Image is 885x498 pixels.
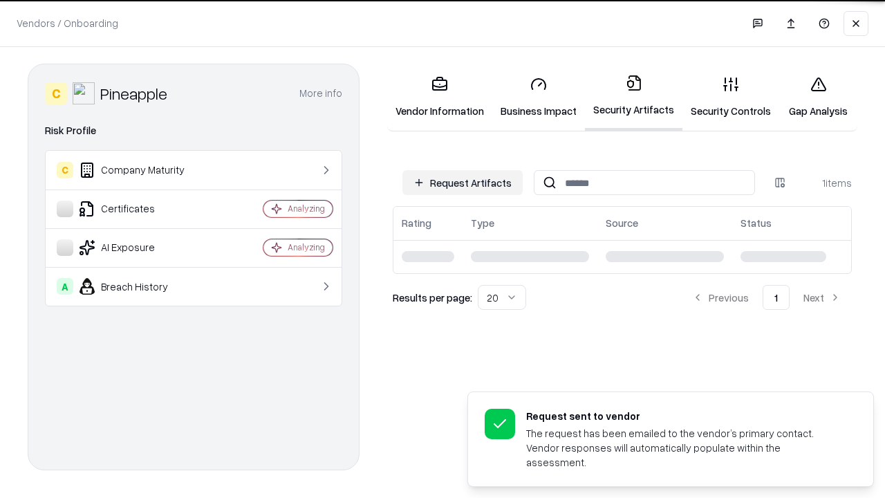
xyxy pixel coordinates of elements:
div: Analyzing [288,241,325,253]
a: Security Artifacts [585,64,682,131]
a: Security Controls [682,65,779,129]
p: Results per page: [393,290,472,305]
button: Request Artifacts [402,170,523,195]
div: 1 items [796,176,852,190]
div: A [57,278,73,295]
a: Business Impact [492,65,585,129]
div: C [45,82,67,104]
div: Pineapple [100,82,167,104]
div: Type [471,216,494,230]
div: Status [740,216,772,230]
div: Breach History [57,278,222,295]
a: Vendor Information [387,65,492,129]
div: AI Exposure [57,239,222,256]
nav: pagination [681,285,852,310]
button: More info [299,81,342,106]
div: Certificates [57,201,222,217]
button: 1 [763,285,790,310]
a: Gap Analysis [779,65,857,129]
div: Source [606,216,638,230]
div: Risk Profile [45,122,342,139]
img: Pineapple [73,82,95,104]
div: Company Maturity [57,162,222,178]
div: The request has been emailed to the vendor’s primary contact. Vendor responses will automatically... [526,426,840,470]
div: Rating [402,216,431,230]
div: C [57,162,73,178]
p: Vendors / Onboarding [17,16,118,30]
div: Analyzing [288,203,325,214]
div: Request sent to vendor [526,409,840,423]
